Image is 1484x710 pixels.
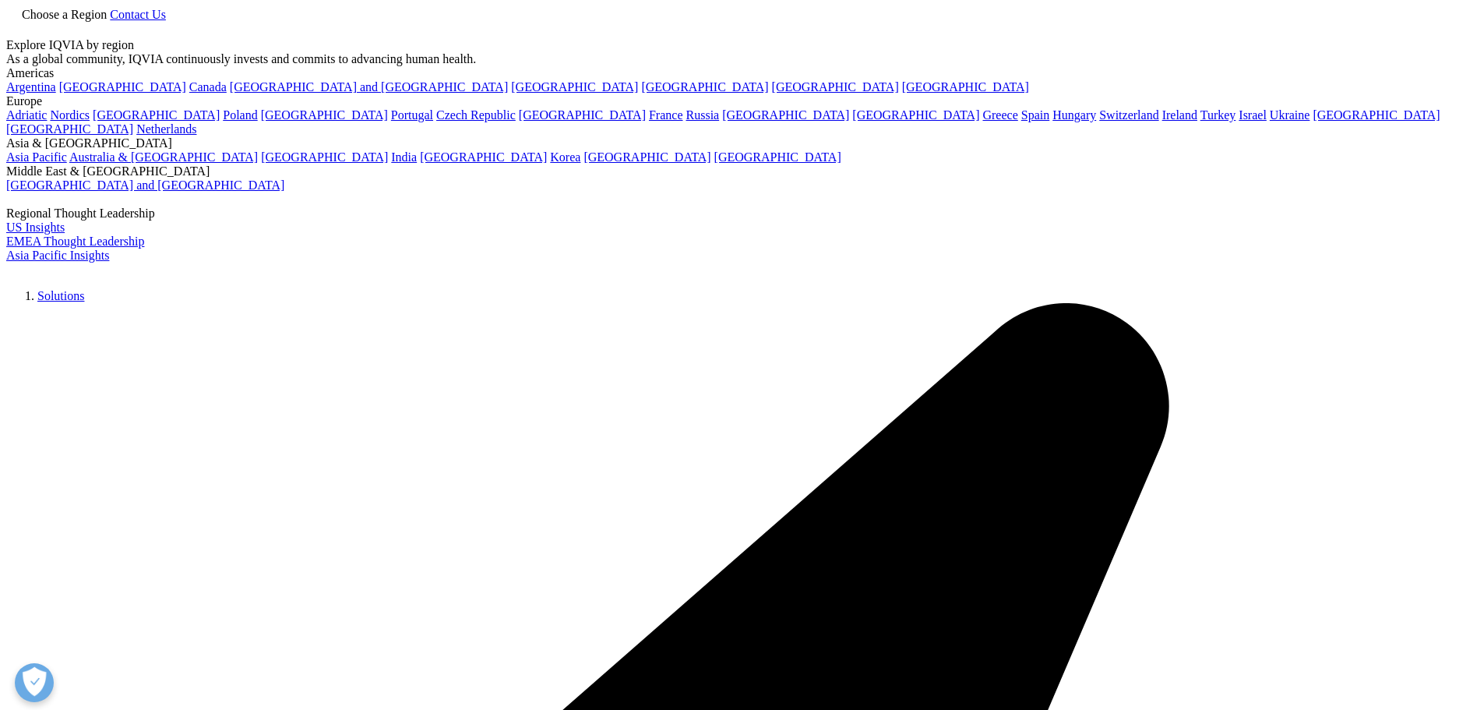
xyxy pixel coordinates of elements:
div: Asia & [GEOGRAPHIC_DATA] [6,136,1478,150]
a: [GEOGRAPHIC_DATA] [261,108,388,122]
a: [GEOGRAPHIC_DATA] [93,108,220,122]
a: Israel [1239,108,1267,122]
a: Australia & [GEOGRAPHIC_DATA] [69,150,258,164]
a: [GEOGRAPHIC_DATA] [59,80,186,94]
a: [GEOGRAPHIC_DATA] [722,108,849,122]
a: [GEOGRAPHIC_DATA] [1313,108,1440,122]
a: Canada [189,80,227,94]
a: Asia Pacific [6,150,67,164]
div: Europe [6,94,1478,108]
a: Ireland [1162,108,1197,122]
a: [GEOGRAPHIC_DATA] [420,150,547,164]
a: [GEOGRAPHIC_DATA] [583,150,710,164]
a: [GEOGRAPHIC_DATA] [511,80,638,94]
div: Americas [6,66,1478,80]
a: [GEOGRAPHIC_DATA] [902,80,1029,94]
a: US Insights [6,221,65,234]
a: [GEOGRAPHIC_DATA] and [GEOGRAPHIC_DATA] [230,80,508,94]
a: India [391,150,417,164]
a: Portugal [391,108,433,122]
a: [GEOGRAPHIC_DATA] [641,80,768,94]
a: Adriatic [6,108,47,122]
div: As a global community, IQVIA continuously invests and commits to advancing human health. [6,52,1478,66]
a: Contact Us [110,8,166,21]
div: Middle East & [GEOGRAPHIC_DATA] [6,164,1478,178]
button: Abrir preferências [15,663,54,702]
a: Argentina [6,80,56,94]
a: [GEOGRAPHIC_DATA] [261,150,388,164]
a: Russia [686,108,720,122]
a: [GEOGRAPHIC_DATA] [772,80,899,94]
a: EMEA Thought Leadership [6,235,144,248]
a: Solutions [37,289,84,302]
a: Greece [982,108,1017,122]
a: [GEOGRAPHIC_DATA] [852,108,979,122]
a: Spain [1021,108,1049,122]
a: Ukraine [1270,108,1310,122]
a: [GEOGRAPHIC_DATA] and [GEOGRAPHIC_DATA] [6,178,284,192]
a: France [649,108,683,122]
a: Korea [550,150,580,164]
a: [GEOGRAPHIC_DATA] [519,108,646,122]
span: Choose a Region [22,8,107,21]
a: Netherlands [136,122,196,136]
a: Asia Pacific Insights [6,249,109,262]
div: Explore IQVIA by region [6,38,1478,52]
a: Hungary [1052,108,1096,122]
a: Turkey [1200,108,1236,122]
a: Poland [223,108,257,122]
a: Switzerland [1099,108,1158,122]
a: [GEOGRAPHIC_DATA] [6,122,133,136]
div: Regional Thought Leadership [6,207,1478,221]
a: Czech Republic [436,108,516,122]
a: Nordics [50,108,90,122]
a: [GEOGRAPHIC_DATA] [714,150,841,164]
